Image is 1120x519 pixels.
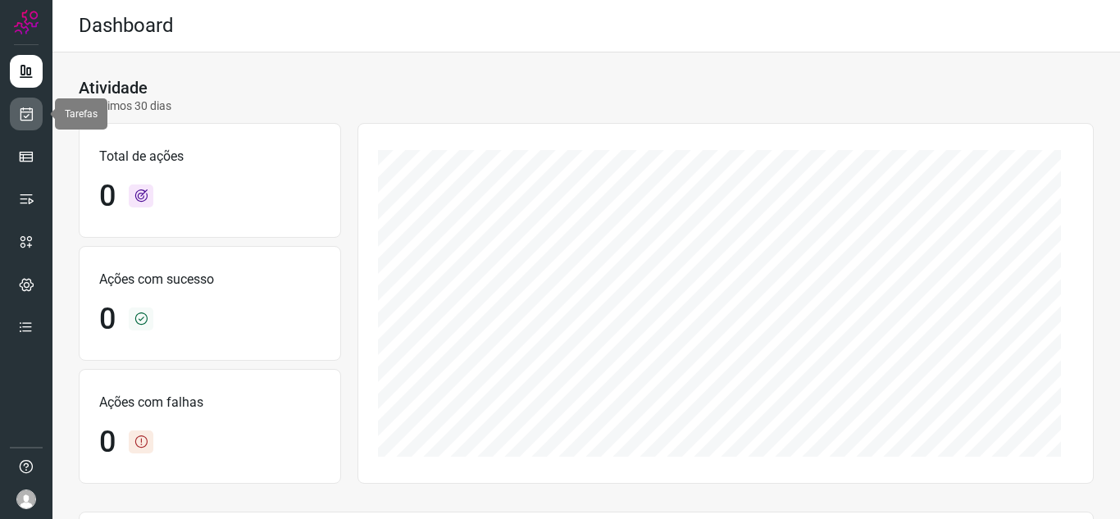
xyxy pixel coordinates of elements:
[99,393,321,412] p: Ações com falhas
[99,270,321,289] p: Ações com sucesso
[99,147,321,166] p: Total de ações
[79,78,148,98] h3: Atividade
[79,98,171,115] p: Últimos 30 dias
[79,14,174,38] h2: Dashboard
[65,108,98,120] span: Tarefas
[16,489,36,509] img: avatar-user-boy.jpg
[14,10,39,34] img: Logo
[99,425,116,460] h1: 0
[99,302,116,337] h1: 0
[99,179,116,214] h1: 0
